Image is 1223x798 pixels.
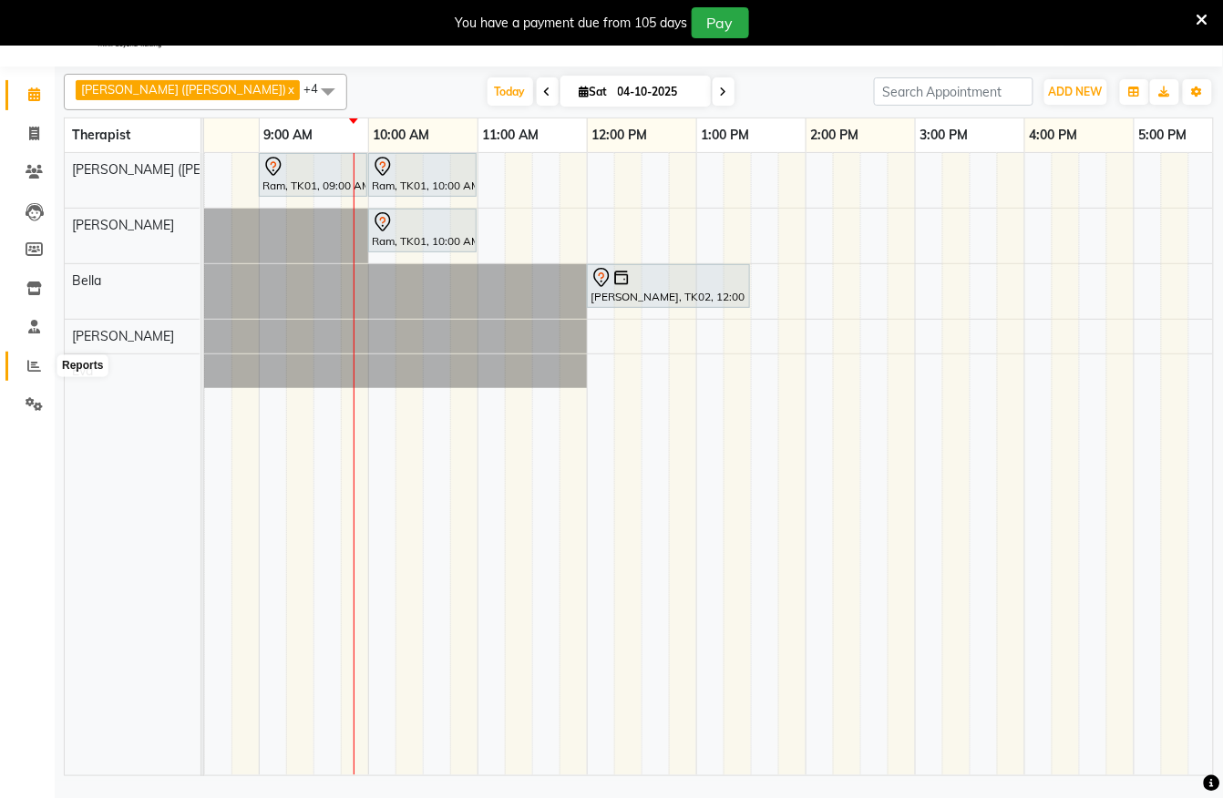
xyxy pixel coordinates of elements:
[261,156,365,194] div: Ram, TK01, 09:00 AM-10:00 AM, Swedish De-Stress - 60 Mins
[370,156,475,194] div: Ram, TK01, 10:00 AM-11:00 AM, Swedish De-Stress - 60 Mins
[874,77,1033,106] input: Search Appointment
[456,14,688,33] div: You have a payment due from 105 days
[1025,122,1083,148] a: 4:00 PM
[81,82,286,97] span: [PERSON_NAME] ([PERSON_NAME])
[916,122,973,148] a: 3:00 PM
[1135,122,1192,148] a: 5:00 PM
[589,267,748,305] div: [PERSON_NAME], TK02, 12:00 PM-01:30 PM, Javanese Pampering - 90 Mins
[588,122,653,148] a: 12:00 PM
[72,161,287,178] span: [PERSON_NAME] ([PERSON_NAME])
[57,355,108,377] div: Reports
[612,78,704,106] input: 2025-10-04
[286,82,294,97] a: x
[807,122,864,148] a: 2:00 PM
[1044,79,1107,105] button: ADD NEW
[72,272,101,289] span: Bella
[303,81,332,96] span: +4
[370,211,475,250] div: Ram, TK01, 10:00 AM-11:00 AM, Swedish De-Stress - 60 Mins
[697,122,755,148] a: 1:00 PM
[692,7,749,38] button: Pay
[260,122,318,148] a: 9:00 AM
[72,328,174,344] span: [PERSON_NAME]
[72,217,174,233] span: [PERSON_NAME]
[369,122,435,148] a: 10:00 AM
[72,127,130,143] span: Therapist
[1049,85,1103,98] span: ADD NEW
[575,85,612,98] span: Sat
[488,77,533,106] span: Today
[478,122,544,148] a: 11:00 AM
